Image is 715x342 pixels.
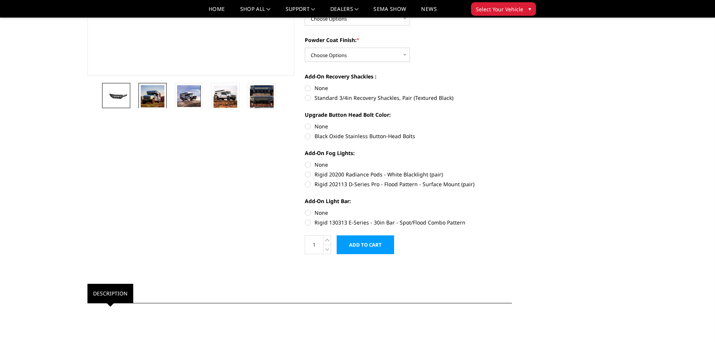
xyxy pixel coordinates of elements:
[177,85,201,107] img: 2023-2025 Ford F250-350 - Freedom Series - Base Front Bumper (non-winch)
[214,85,237,108] img: 2023-2025 Ford F250-350 - Freedom Series - Base Front Bumper (non-winch)
[528,5,531,13] span: ▾
[330,6,359,17] a: Dealers
[305,111,512,119] label: Upgrade Button Head Bolt Color:
[337,235,394,254] input: Add to Cart
[305,149,512,157] label: Add-On Fog Lights:
[141,85,164,107] img: 2023-2025 Ford F250-350 - Freedom Series - Base Front Bumper (non-winch)
[209,6,225,17] a: Home
[305,218,512,226] label: Rigid 130313 E-Series - 30in Bar - Spot/Flood Combo Pattern
[305,209,512,217] label: None
[305,132,512,140] label: Black Oxide Stainless Button-Head Bolts
[305,36,512,44] label: Powder Coat Finish:
[87,284,133,303] a: Description
[305,197,512,205] label: Add-On Light Bar:
[250,85,274,118] img: Multiple lighting options
[305,161,512,169] label: None
[305,84,512,92] label: None
[305,180,512,188] label: Rigid 202113 D-Series Pro - Flood Pattern - Surface Mount (pair)
[373,6,406,17] a: SEMA Show
[104,90,128,101] img: 2023-2025 Ford F250-350 - Freedom Series - Base Front Bumper (non-winch)
[471,2,536,16] button: Select Your Vehicle
[240,6,271,17] a: shop all
[305,122,512,130] label: None
[421,6,437,17] a: News
[476,5,523,13] span: Select Your Vehicle
[305,170,512,178] label: Rigid 20200 Radiance Pods - White Blacklight (pair)
[305,94,512,102] label: Standard 3/4in Recovery Shackles, Pair (Textured Black)
[286,6,315,17] a: Support
[305,72,512,80] label: Add-On Recovery Shackles :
